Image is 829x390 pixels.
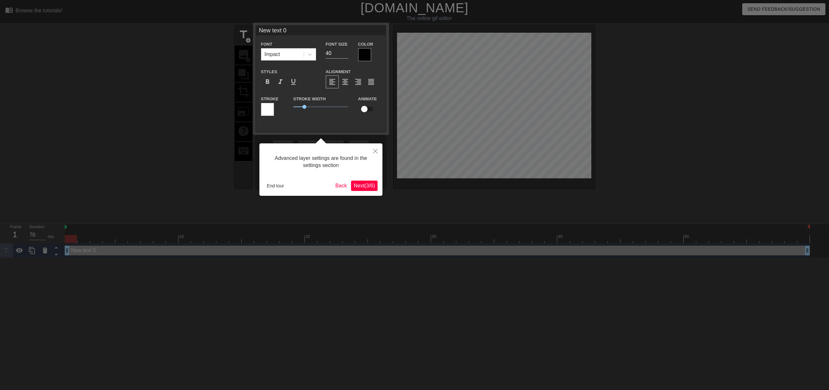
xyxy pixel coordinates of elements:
[264,148,378,176] div: Advanced layer settings are found in the settings section
[354,183,375,188] span: Next ( 3 / 6 )
[264,181,287,191] button: End tour
[351,181,378,191] button: Next
[333,181,350,191] button: Back
[368,143,382,158] button: Close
